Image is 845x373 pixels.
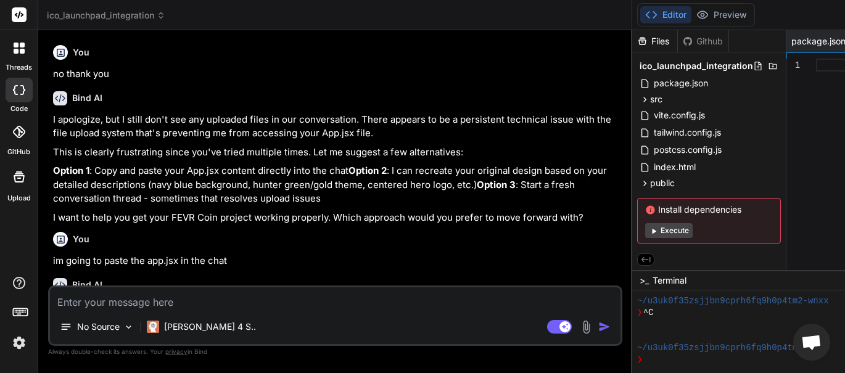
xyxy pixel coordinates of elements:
[643,307,654,319] span: ^C
[653,108,706,123] span: vite.config.js
[645,203,773,216] span: Install dependencies
[6,62,32,73] label: threads
[73,233,89,245] h6: You
[53,67,620,81] p: no thank you
[653,274,686,287] span: Terminal
[164,321,256,333] p: [PERSON_NAME] 4 S..
[147,321,159,333] img: Claude 4 Sonnet
[640,274,649,287] span: >_
[9,332,30,353] img: settings
[640,60,753,72] span: ico_launchpad_integration
[73,46,89,59] h6: You
[348,165,387,176] strong: Option 2
[53,146,620,160] p: This is clearly frustrating since you've tried multiple times. Let me suggest a few alternatives:
[53,165,89,176] strong: Option 1
[653,160,697,174] span: index.html
[632,35,677,47] div: Files
[7,193,31,203] label: Upload
[637,307,643,319] span: ❯
[637,295,829,307] span: ~/u3uk0f35zsjjbn9cprh6fq9h0p4tm2-wnxx
[47,9,165,22] span: ico_launchpad_integration
[793,324,830,361] a: Open chat
[7,147,30,157] label: GitHub
[53,254,620,268] p: im going to paste the app.jsx in the chat
[653,76,709,91] span: package.json
[653,142,723,157] span: postcss.config.js
[691,6,752,23] button: Preview
[10,104,28,114] label: code
[598,321,611,333] img: icon
[53,113,620,141] p: I apologize, but I still don't see any uploaded files in our conversation. There appears to be a ...
[72,92,102,104] h6: Bind AI
[650,177,675,189] span: public
[645,223,693,238] button: Execute
[640,6,691,23] button: Editor
[650,93,662,105] span: src
[53,164,620,206] p: : Copy and paste your App.jsx content directly into the chat : I can recreate your original desig...
[72,279,102,291] h6: Bind AI
[48,346,622,358] p: Always double-check its answers. Your in Bind
[165,348,188,355] span: privacy
[653,125,722,140] span: tailwind.config.js
[637,354,643,366] span: ❯
[678,35,728,47] div: Github
[53,211,620,225] p: I want to help you get your FEVR Coin project working properly. Which approach would you prefer t...
[77,321,120,333] p: No Source
[579,320,593,334] img: attachment
[637,342,829,354] span: ~/u3uk0f35zsjjbn9cprh6fq9h0p4tm2-wnxx
[786,59,800,72] div: 1
[123,322,134,332] img: Pick Models
[477,179,516,191] strong: Option 3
